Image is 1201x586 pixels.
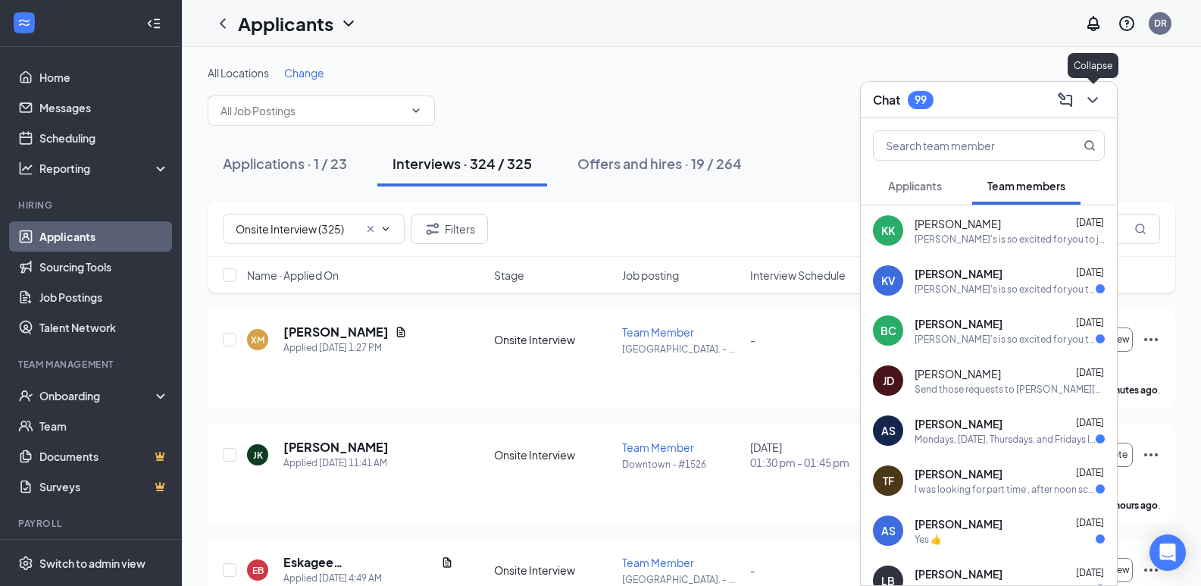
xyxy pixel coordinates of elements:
div: [DATE] [750,440,869,470]
span: [PERSON_NAME] [915,316,1002,331]
svg: Settings [18,556,33,571]
div: Collapse [1068,53,1118,78]
span: [PERSON_NAME] [915,266,1002,281]
span: [PERSON_NAME] [915,566,1002,581]
div: EB [252,564,264,577]
div: Send those requests to [PERSON_NAME][EMAIL_ADDRESS][DOMAIN_NAME] [915,383,1105,396]
h3: Chat [873,92,900,108]
span: Team Member [622,556,694,569]
svg: Document [395,326,407,338]
h5: Eskagee [PERSON_NAME] [283,554,435,571]
svg: WorkstreamLogo [17,15,32,30]
a: SurveysCrown [39,472,169,502]
a: Talent Network [39,312,169,343]
div: Onsite Interview [494,332,613,347]
button: ChevronDown [1081,88,1105,112]
svg: Notifications [1084,14,1102,33]
span: [DATE] [1076,317,1104,328]
div: KV [881,273,896,288]
span: [DATE] [1076,367,1104,378]
button: Filter Filters [411,214,488,244]
svg: Cross [364,223,377,235]
div: JD [883,373,894,388]
svg: ChevronLeft [214,14,232,33]
button: ComposeMessage [1053,88,1077,112]
div: Yes 👍 [915,533,942,546]
svg: Analysis [18,161,33,176]
div: Switch to admin view [39,556,145,571]
span: [PERSON_NAME] [915,366,1001,381]
span: - [750,333,755,346]
div: Applied [DATE] 1:27 PM [283,340,407,356]
h1: Applicants [238,11,333,36]
a: Home [39,62,169,92]
span: [PERSON_NAME] [915,216,1001,231]
span: 01:30 pm - 01:45 pm [750,455,869,470]
span: [PERSON_NAME] [915,466,1002,481]
b: 14 minutes ago [1092,384,1158,396]
span: [PERSON_NAME] [915,416,1002,431]
span: Interview Schedule [750,268,846,283]
svg: Document [441,556,453,569]
svg: UserCheck [18,388,33,403]
h5: [PERSON_NAME] [283,324,389,340]
div: Hiring [18,199,166,212]
a: Sourcing Tools [39,252,169,282]
svg: ChevronDown [410,105,422,117]
svg: Ellipses [1142,446,1160,464]
div: 99 [915,93,927,106]
p: Downtown - #1526 [622,458,741,471]
input: Search team member [874,131,1053,160]
div: Onsite Interview [494,562,613,578]
div: XM [251,334,264,346]
span: [DATE] [1076,517,1104,528]
span: Change [284,66,324,80]
div: Applied [DATE] 11:41 AM [283,456,389,471]
span: Applicants [888,179,942,193]
div: TF [883,473,894,488]
svg: MagnifyingGlass [1084,139,1096,152]
div: BC [880,323,896,338]
div: Team Management [18,358,166,371]
div: Mondays, [DATE], Thursdays, and Fridays I can work 9AM-3PM, and for the weekends any hours will b... [915,433,1096,446]
div: KK [881,223,895,238]
div: Offers and hires · 19 / 264 [577,154,742,173]
svg: ChevronDown [380,223,392,235]
input: All Stages [236,221,358,237]
div: Reporting [39,161,170,176]
a: DocumentsCrown [39,441,169,472]
span: [DATE] [1076,567,1104,578]
div: Payroll [18,517,166,530]
input: All Job Postings [220,102,404,119]
b: 2 hours ago [1108,500,1158,511]
div: Open Intercom Messenger [1149,534,1186,571]
p: [GEOGRAPHIC_DATA]. - ... [622,343,741,356]
div: JK [253,449,263,462]
svg: ComposeMessage [1056,91,1074,109]
div: Applied [DATE] 4:49 AM [283,571,453,586]
svg: QuestionInfo [1118,14,1136,33]
div: [PERSON_NAME]'s is so excited for you to join our team! Do you know anyone else who might be inte... [915,283,1096,296]
span: [DATE] [1076,267,1104,278]
svg: ChevronDown [1084,91,1102,109]
span: Name · Applied On [247,268,339,283]
span: All Locations [208,66,269,80]
p: [GEOGRAPHIC_DATA]. - ... [622,573,741,586]
svg: Filter [424,220,442,238]
svg: Collapse [146,16,161,31]
div: AS [881,523,896,538]
div: Onsite Interview [494,447,613,462]
span: Job posting [622,268,679,283]
div: [PERSON_NAME]'s is so excited for you to join our team! Do you know anyone else who might be inte... [915,233,1105,246]
div: AS [881,423,896,438]
span: Team Member [622,440,694,454]
a: Applicants [39,221,169,252]
a: Team [39,411,169,441]
svg: MagnifyingGlass [1134,223,1146,235]
div: I was looking for part time , after noon scheduling and abt 25-30 hours or however many works for... [915,483,1096,496]
span: [DATE] [1076,417,1104,428]
svg: ChevronDown [339,14,358,33]
span: [DATE] [1076,217,1104,228]
div: Applications · 1 / 23 [223,154,347,173]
